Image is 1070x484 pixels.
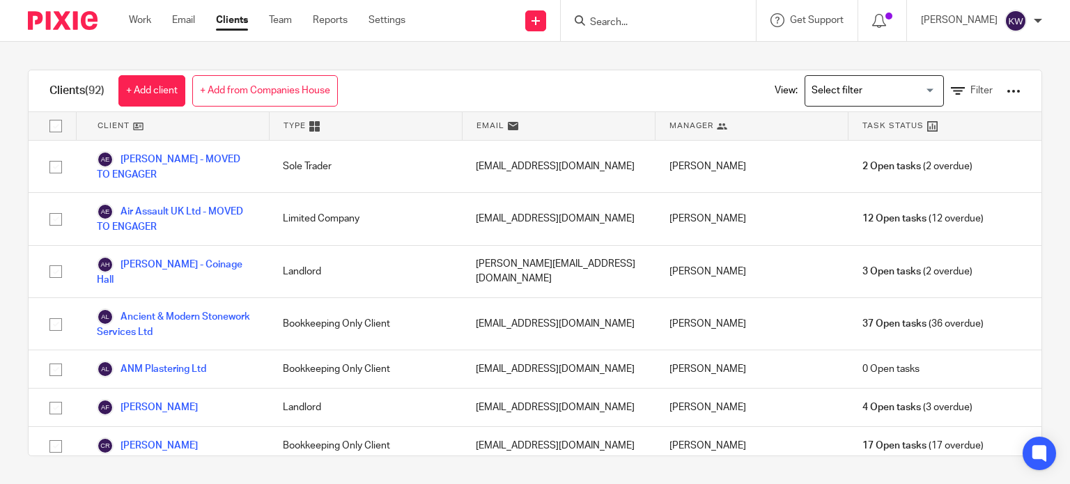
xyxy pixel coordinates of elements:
[269,141,462,192] div: Sole Trader
[921,13,998,27] p: [PERSON_NAME]
[669,120,713,132] span: Manager
[97,309,255,339] a: Ancient & Modern Stonework Services Ltd
[269,246,462,297] div: Landlord
[862,120,924,132] span: Task Status
[192,75,338,107] a: + Add from Companies House
[97,437,198,454] a: [PERSON_NAME]
[97,151,255,182] a: [PERSON_NAME] - MOVED TO ENGAGER
[98,120,130,132] span: Client
[97,203,255,234] a: Air Assault UK Ltd - MOVED TO ENGAGER
[269,193,462,244] div: Limited Company
[862,159,972,173] span: (2 overdue)
[172,13,195,27] a: Email
[656,141,848,192] div: [PERSON_NAME]
[862,439,926,453] span: 17 Open tasks
[862,317,984,331] span: (36 overdue)
[589,17,714,29] input: Search
[85,85,104,96] span: (92)
[462,193,655,244] div: [EMAIL_ADDRESS][DOMAIN_NAME]
[97,399,198,416] a: [PERSON_NAME]
[754,70,1021,111] div: View:
[97,437,114,454] img: svg%3E
[269,427,462,465] div: Bookkeeping Only Client
[862,362,920,376] span: 0 Open tasks
[369,13,405,27] a: Settings
[284,120,306,132] span: Type
[42,113,69,139] input: Select all
[97,399,114,416] img: svg%3E
[97,361,114,377] img: svg%3E
[216,13,248,27] a: Clients
[862,159,921,173] span: 2 Open tasks
[862,400,921,414] span: 4 Open tasks
[462,298,655,350] div: [EMAIL_ADDRESS][DOMAIN_NAME]
[97,203,114,220] img: svg%3E
[862,400,972,414] span: (3 overdue)
[656,427,848,465] div: [PERSON_NAME]
[97,309,114,325] img: svg%3E
[28,11,98,30] img: Pixie
[462,141,655,192] div: [EMAIL_ADDRESS][DOMAIN_NAME]
[462,350,655,388] div: [EMAIL_ADDRESS][DOMAIN_NAME]
[269,350,462,388] div: Bookkeeping Only Client
[807,79,936,103] input: Search for option
[656,389,848,426] div: [PERSON_NAME]
[862,265,972,279] span: (2 overdue)
[269,298,462,350] div: Bookkeeping Only Client
[656,246,848,297] div: [PERSON_NAME]
[97,256,255,287] a: [PERSON_NAME] - Coinage Hall
[97,361,206,377] a: ANM Plastering Ltd
[49,84,104,98] h1: Clients
[97,256,114,273] img: svg%3E
[129,13,151,27] a: Work
[970,86,993,95] span: Filter
[97,151,114,168] img: svg%3E
[862,439,984,453] span: (17 overdue)
[862,212,984,226] span: (12 overdue)
[656,193,848,244] div: [PERSON_NAME]
[1005,10,1027,32] img: svg%3E
[269,389,462,426] div: Landlord
[862,265,921,279] span: 3 Open tasks
[313,13,348,27] a: Reports
[462,389,655,426] div: [EMAIL_ADDRESS][DOMAIN_NAME]
[805,75,944,107] div: Search for option
[462,427,655,465] div: [EMAIL_ADDRESS][DOMAIN_NAME]
[862,317,926,331] span: 37 Open tasks
[656,350,848,388] div: [PERSON_NAME]
[476,120,504,132] span: Email
[790,15,844,25] span: Get Support
[269,13,292,27] a: Team
[656,298,848,350] div: [PERSON_NAME]
[118,75,185,107] a: + Add client
[862,212,926,226] span: 12 Open tasks
[462,246,655,297] div: [PERSON_NAME][EMAIL_ADDRESS][DOMAIN_NAME]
